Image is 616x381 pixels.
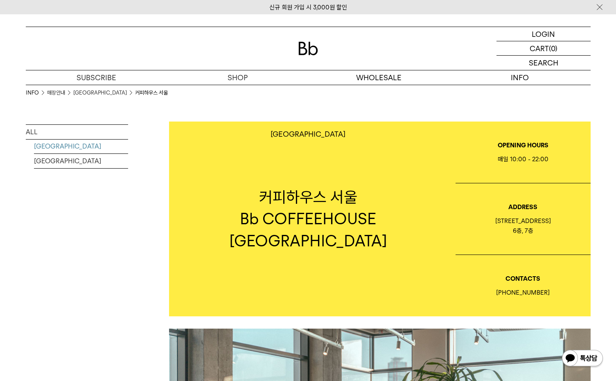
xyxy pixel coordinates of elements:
[73,89,127,97] a: [GEOGRAPHIC_DATA]
[135,89,168,97] li: 커피하우스 서울
[561,349,604,369] img: 카카오톡 채널 1:1 채팅 버튼
[456,216,591,236] div: [STREET_ADDRESS] 6층, 7층
[169,186,447,208] p: 커피하우스 서울
[456,274,591,284] p: CONTACTS
[549,41,557,55] p: (0)
[269,4,347,11] a: 신규 회원 가입 시 3,000원 할인
[496,27,591,41] a: LOGIN
[26,70,167,85] a: SUBSCRIBE
[167,70,308,85] a: SHOP
[47,89,65,97] a: 매장안내
[298,42,318,55] img: 로고
[496,41,591,56] a: CART (0)
[34,139,128,153] a: [GEOGRAPHIC_DATA]
[26,125,128,139] a: ALL
[530,41,549,55] p: CART
[532,27,555,41] p: LOGIN
[308,70,449,85] p: WHOLESALE
[456,202,591,212] p: ADDRESS
[34,154,128,168] a: [GEOGRAPHIC_DATA]
[449,70,591,85] p: INFO
[26,89,47,97] li: INFO
[169,208,447,251] p: Bb COFFEEHOUSE [GEOGRAPHIC_DATA]
[529,56,558,70] p: SEARCH
[456,140,591,150] p: OPENING HOURS
[456,288,591,298] div: [PHONE_NUMBER]
[456,154,591,164] div: 매일 10:00 - 22:00
[271,130,345,138] p: [GEOGRAPHIC_DATA]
